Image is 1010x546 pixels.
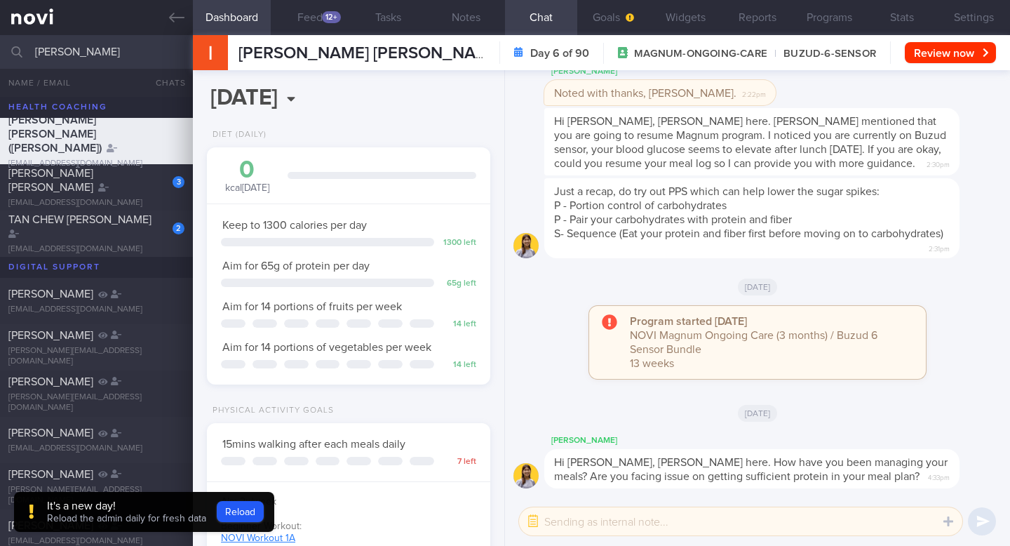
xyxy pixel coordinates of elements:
span: [DATE] [738,405,778,422]
span: 2:31pm [929,241,950,254]
span: Aim for 65g of protein per day [222,260,370,272]
span: [PERSON_NAME] [8,288,93,300]
button: Review now [905,42,996,63]
div: [EMAIL_ADDRESS][DOMAIN_NAME] [8,305,184,315]
div: [PERSON_NAME][EMAIL_ADDRESS][DOMAIN_NAME] [8,485,184,506]
span: Keep to 1300 calories per day [222,220,367,231]
span: [PERSON_NAME] [8,330,93,341]
div: [EMAIL_ADDRESS][DOMAIN_NAME] [8,159,184,169]
div: 0 [221,158,274,182]
span: BUZUD-6-SENSOR [767,47,876,61]
div: 7 left [441,457,476,467]
div: Physical Activity Goals [207,406,334,416]
span: P - Portion control of carbohydrates [554,200,727,211]
strong: Day 6 of 90 [530,46,589,60]
span: 15mins walking after each meals daily [222,439,405,450]
span: P - Pair your carbohydrates with protein and fiber [554,214,792,225]
span: S- Sequence (Eat your protein and fiber first before moving on to carbohydrates) [554,228,943,239]
div: 3 [173,176,184,188]
strong: Program started [DATE] [630,316,747,327]
span: NOVI Magnum Ongoing Care (3 months) / Buzud 6 Sensor Bundle [630,330,877,355]
div: 12+ [322,11,341,23]
div: [PERSON_NAME][EMAIL_ADDRESS][DOMAIN_NAME] [8,346,184,367]
div: Diet (Daily) [207,130,267,140]
span: Hi [PERSON_NAME], [PERSON_NAME] here. How have you been managing your meals? Are you facing issue... [554,457,948,482]
span: 4:33pm [928,470,950,483]
span: [PERSON_NAME] [8,520,93,531]
div: [EMAIL_ADDRESS][DOMAIN_NAME] [8,244,184,255]
div: 65 g left [441,279,476,289]
span: [DATE] [738,279,778,295]
span: 2:22pm [742,86,766,100]
span: Reload the admin daily for fresh data [47,514,206,524]
span: [PERSON_NAME] [8,427,93,439]
span: Aim for 14 portions of fruits per week [222,301,402,312]
span: [PERSON_NAME] [PERSON_NAME] [8,168,93,193]
div: [EMAIL_ADDRESS][DOMAIN_NAME] [8,444,184,454]
button: Reload [217,501,264,522]
div: [EMAIL_ADDRESS][DOMAIN_NAME] [8,198,184,208]
span: MAGNUM-ONGOING-CARE [634,47,767,61]
span: Noted with thanks, [PERSON_NAME]. [554,88,736,99]
span: Just a recap, do try out PPS which can help lower the sugar spikes: [554,186,880,197]
div: 1300 left [441,238,476,248]
button: Chats [137,69,193,97]
span: 2:30pm [927,157,950,170]
span: TAN CHEW [PERSON_NAME] [8,214,151,225]
div: 2 [173,222,184,234]
span: Aim for 14 portions of vegetables per week [222,342,431,353]
div: kcal [DATE] [221,158,274,195]
div: [PERSON_NAME][EMAIL_ADDRESS][DOMAIN_NAME] [8,392,184,413]
div: [PERSON_NAME] [544,63,818,80]
span: 13 weeks [630,358,674,369]
div: It's a new day! [47,499,206,513]
span: Hi [PERSON_NAME], [PERSON_NAME] here. [PERSON_NAME] mentioned that you are going to resume Magnum... [554,116,946,169]
div: [PERSON_NAME] [544,432,1002,449]
span: [PERSON_NAME] [8,376,93,387]
span: [PERSON_NAME] [PERSON_NAME] ([PERSON_NAME]) [238,45,648,62]
span: [PERSON_NAME] [PERSON_NAME] ([PERSON_NAME]) [8,114,102,154]
div: 14 left [441,319,476,330]
span: [PERSON_NAME] [8,469,93,480]
div: 14 left [441,360,476,371]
